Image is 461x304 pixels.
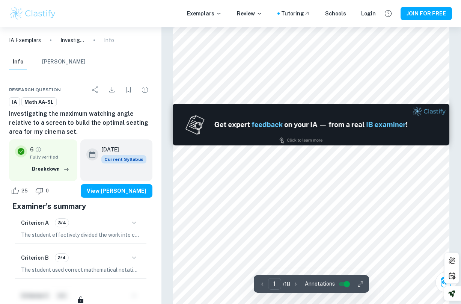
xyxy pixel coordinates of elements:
[30,145,33,154] p: 6
[9,36,41,44] a: IA Exemplars
[382,7,395,20] button: Help and Feedback
[12,201,149,212] h5: Examiner's summary
[101,145,140,154] h6: [DATE]
[55,219,69,226] span: 3/4
[9,98,20,106] span: IA
[9,54,27,70] button: Info
[101,155,146,163] div: This exemplar is based on the current syllabus. Feel free to refer to it for inspiration/ideas wh...
[9,185,32,197] div: Like
[9,86,61,93] span: Research question
[30,163,71,175] button: Breakdown
[173,104,449,145] img: Ad
[60,36,84,44] p: Investigating the maximum watching angle relative to a screen to build the optimal seating area f...
[305,280,335,288] span: Annotations
[22,98,56,106] span: Math AA-SL
[35,146,42,153] a: Grade fully verified
[55,254,68,261] span: 2/4
[9,97,20,107] a: IA
[42,54,86,70] button: [PERSON_NAME]
[33,185,53,197] div: Dislike
[325,9,346,18] a: Schools
[187,9,222,18] p: Exemplars
[104,82,119,97] div: Download
[281,9,310,18] a: Tutoring
[81,184,152,198] button: View [PERSON_NAME]
[237,9,262,18] p: Review
[137,82,152,97] div: Report issue
[435,272,456,293] button: Ask Clai
[121,82,136,97] div: Bookmark
[9,109,152,136] h6: Investigating the maximum watching angle relative to a screen to build the optimal seating area f...
[17,187,32,195] span: 25
[21,266,140,274] p: The student used correct mathematical notation, symbols, and terminology but included an unnecess...
[21,254,49,262] h6: Criterion B
[21,97,57,107] a: Math AA-SL
[21,231,140,239] p: The student effectively divided the work into clear sections, including an introduction, body, an...
[104,36,114,44] p: Info
[283,280,290,288] p: / 18
[9,6,57,21] img: Clastify logo
[361,9,376,18] a: Login
[88,82,103,97] div: Share
[21,219,49,227] h6: Criterion A
[42,187,53,195] span: 0
[30,154,71,160] span: Fully verified
[101,155,146,163] span: Current Syllabus
[401,7,452,20] button: JOIN FOR FREE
